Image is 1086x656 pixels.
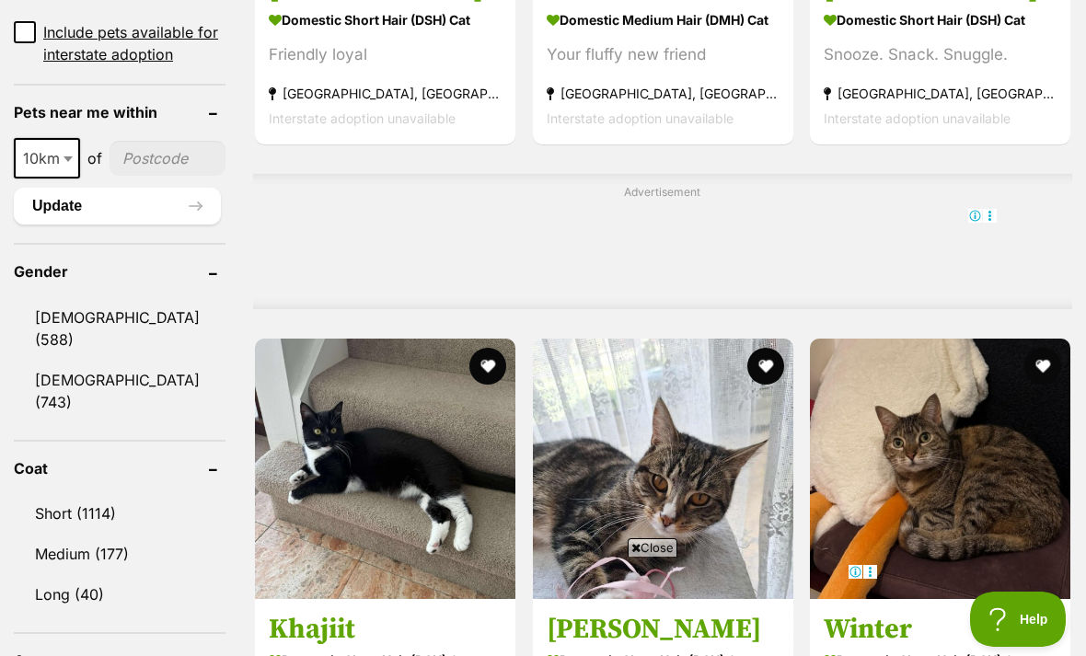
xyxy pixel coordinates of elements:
[14,263,225,280] header: Gender
[253,174,1072,309] div: Advertisement
[14,138,80,178] span: 10km
[269,6,502,33] strong: Domestic Short Hair (DSH) Cat
[533,339,793,599] img: Rosie - Domestic Short Hair (DSH) Cat
[469,348,506,385] button: favourite
[547,6,780,33] strong: Domestic Medium Hair (DMH) Cat
[14,21,225,65] a: Include pets available for interstate adoption
[208,564,878,647] iframe: Advertisement
[14,494,225,533] a: Short (1114)
[14,298,225,359] a: [DEMOGRAPHIC_DATA] (588)
[14,361,225,421] a: [DEMOGRAPHIC_DATA] (743)
[810,339,1070,599] img: Winter - Domestic Short Hair (DSH) Cat
[628,538,677,557] span: Close
[269,81,502,106] strong: [GEOGRAPHIC_DATA], [GEOGRAPHIC_DATA]
[14,188,221,224] button: Update
[255,339,515,599] img: Khajiit - Domestic Short Hair (DSH) Cat
[269,110,456,126] span: Interstate adoption unavailable
[824,42,1057,67] div: Snooze. Snack. Snuggle.
[824,6,1057,33] strong: Domestic Short Hair (DSH) Cat
[14,535,225,573] a: Medium (177)
[824,110,1011,126] span: Interstate adoption unavailable
[14,104,225,121] header: Pets near me within
[328,208,998,291] iframe: Advertisement
[269,42,502,67] div: Friendly loyal
[746,348,783,385] button: favourite
[14,460,225,477] header: Coat
[547,110,734,126] span: Interstate adoption unavailable
[14,575,225,614] a: Long (40)
[110,141,225,176] input: postcode
[970,592,1068,647] iframe: Help Scout Beacon - Open
[43,21,225,65] span: Include pets available for interstate adoption
[1024,348,1061,385] button: favourite
[824,612,1057,647] h3: Winter
[87,147,102,169] span: of
[824,81,1057,106] strong: [GEOGRAPHIC_DATA], [GEOGRAPHIC_DATA]
[16,145,78,171] span: 10km
[547,42,780,67] div: Your fluffy new friend
[547,81,780,106] strong: [GEOGRAPHIC_DATA], [GEOGRAPHIC_DATA]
